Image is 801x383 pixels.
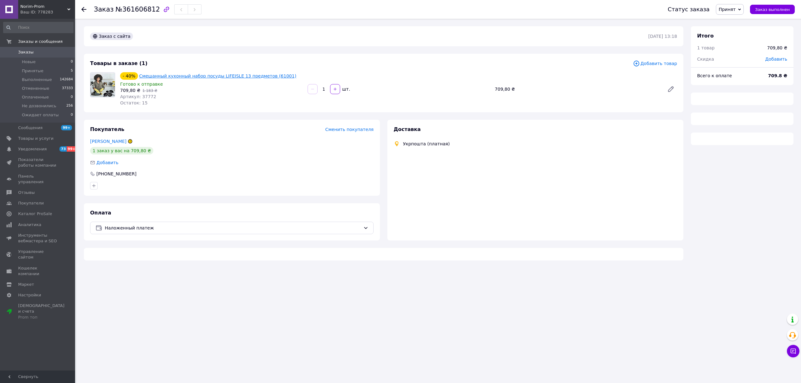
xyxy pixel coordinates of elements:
span: Оплата [90,210,111,216]
span: 1 товар [697,45,715,50]
button: Заказ выполнен [750,5,795,14]
span: 1 183 ₴ [142,88,157,93]
span: Товары и услуги [18,136,54,141]
span: 0 [71,94,73,100]
span: 73 [59,146,67,152]
a: Редактировать [665,83,677,95]
span: Отзывы [18,190,35,195]
span: Управление сайтом [18,249,58,260]
span: 709,80 ₴ [120,88,140,93]
span: Маркет [18,282,34,287]
span: Покупатели [18,200,44,206]
span: Не дозвонились [22,103,56,109]
span: 99+ [67,146,77,152]
span: Заказы и сообщения [18,39,63,44]
span: Выполненные [22,77,52,83]
a: Смешанный кухонный набор посуды LIFEISLE 13 предметов (61001) [139,73,297,78]
span: Настройки [18,292,41,298]
span: Добавить [765,57,787,62]
span: Сменить покупателя [325,127,374,132]
span: Каталог ProSale [18,211,52,217]
span: Итого [697,33,714,39]
span: Товары в заказе (1) [90,60,147,66]
b: 709.8 ₴ [768,73,787,78]
img: Смешанный кухонный набор посуды LIFEISLE 13 предметов (61001) [90,73,115,97]
span: Принят [719,7,736,12]
span: Добавить товар [633,60,677,67]
div: Вернуться назад [81,6,86,13]
span: 142684 [60,77,73,83]
span: Уведомления [18,146,47,152]
span: Наложенный платеж [105,224,361,231]
span: Заказ выполнен [755,7,790,12]
div: шт. [341,86,351,92]
span: Norim-Prom [20,4,67,9]
a: [PERSON_NAME] [90,139,126,144]
span: Артикул: 37772 [120,94,156,99]
span: Отмененные [22,86,49,91]
div: 709,80 ₴ [492,85,662,93]
span: Новые [22,59,36,65]
div: Ваш ID: 778283 [20,9,75,15]
div: 1 заказ у вас на 709,80 ₴ [90,147,153,154]
span: Всего к оплате [697,73,732,78]
div: Укрпошта (платная) [401,141,452,147]
span: Кошелек компании [18,265,58,277]
input: Поиск [3,22,74,33]
span: Показатели работы компании [18,157,58,168]
span: Остаток: 15 [120,100,148,105]
span: 99+ [61,125,72,130]
span: Принятые [22,68,43,74]
time: [DATE] 13:18 [648,34,677,39]
span: Доставка [394,126,421,132]
span: Панель управления [18,174,58,185]
span: Добавить [96,160,118,165]
span: Оплаченные [22,94,49,100]
span: Скидка [697,57,714,62]
div: 709,80 ₴ [767,45,787,51]
div: - 40% [120,72,138,80]
span: №361606812 [115,6,160,13]
span: Покупатель [90,126,124,132]
span: Заказы [18,49,33,55]
div: [PHONE_NUMBER] [96,171,137,177]
span: Ожидает оплаты [22,112,59,118]
span: Готово к отправке [120,82,163,87]
span: Аналитика [18,222,41,228]
span: 0 [71,112,73,118]
span: 256 [66,103,73,109]
div: Статус заказа [668,6,710,13]
div: Заказ с сайта [90,33,133,40]
span: 5 [71,68,73,74]
span: Заказ [94,6,114,13]
span: [DEMOGRAPHIC_DATA] и счета [18,303,64,320]
span: Инструменты вебмастера и SEO [18,233,58,244]
button: Чат с покупателем [787,345,799,357]
span: 37333 [62,86,73,91]
div: Prom топ [18,315,64,320]
span: Сообщения [18,125,43,131]
span: 0 [71,59,73,65]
